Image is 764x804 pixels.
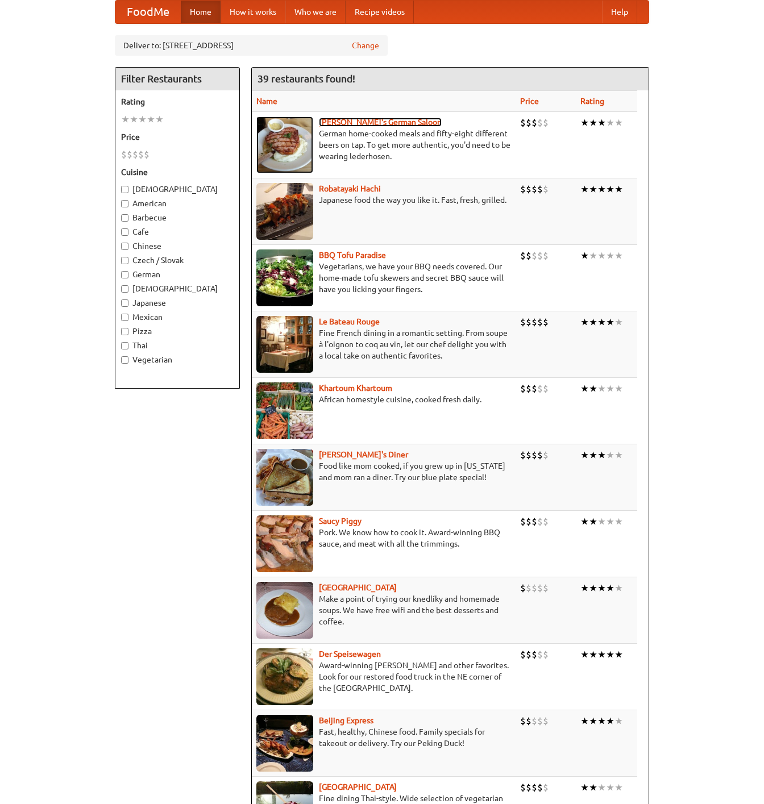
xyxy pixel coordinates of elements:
input: Thai [121,342,128,349]
li: ★ [614,715,623,727]
li: $ [532,116,537,129]
p: German home-cooked meals and fifty-eight different beers on tap. To get more authentic, you'd nee... [256,128,511,162]
input: Pizza [121,328,128,335]
label: Barbecue [121,212,234,223]
li: $ [532,183,537,195]
li: ★ [580,515,589,528]
input: Czech / Slovak [121,257,128,264]
img: saucy.jpg [256,515,313,572]
li: ★ [606,116,614,129]
li: $ [537,648,543,661]
li: ★ [614,249,623,262]
a: Saucy Piggy [319,516,362,526]
a: How it works [221,1,285,23]
li: $ [526,515,532,528]
img: bateaurouge.jpg [256,316,313,373]
img: esthers.jpg [256,116,313,173]
li: $ [543,515,549,528]
li: $ [532,449,537,461]
li: $ [532,316,537,328]
li: $ [532,249,537,262]
b: Beijing Express [319,716,373,725]
p: Award-winning [PERSON_NAME] and other favorites. Look for our restored food truck in the NE corne... [256,660,511,694]
li: ★ [580,582,589,594]
li: ★ [589,382,597,395]
li: $ [526,715,532,727]
label: [DEMOGRAPHIC_DATA] [121,184,234,195]
li: $ [532,582,537,594]
p: African homestyle cuisine, cooked fresh daily. [256,394,511,405]
li: ★ [589,781,597,794]
li: ★ [614,116,623,129]
li: ★ [597,116,606,129]
li: ★ [614,382,623,395]
li: ★ [597,715,606,727]
li: $ [537,116,543,129]
li: ★ [580,648,589,661]
li: ★ [597,515,606,528]
img: tofuparadise.jpg [256,249,313,306]
label: Pizza [121,326,234,337]
li: ★ [597,781,606,794]
li: ★ [138,113,147,126]
p: Vegetarians, we have your BBQ needs covered. Our home-made tofu skewers and secret BBQ sauce will... [256,261,511,295]
li: $ [132,148,138,161]
li: $ [520,382,526,395]
li: $ [526,648,532,661]
a: Rating [580,97,604,106]
li: ★ [580,715,589,727]
li: $ [526,116,532,129]
input: Cafe [121,228,128,236]
a: [GEOGRAPHIC_DATA] [319,782,397,791]
li: $ [526,781,532,794]
a: BBQ Tofu Paradise [319,251,386,260]
li: $ [520,648,526,661]
li: $ [543,249,549,262]
a: [PERSON_NAME]'s Diner [319,450,408,459]
p: Japanese food the way you like it. Fast, fresh, grilled. [256,194,511,206]
p: Food like mom cooked, if you grew up in [US_STATE] and mom ran a diner. Try our blue plate special! [256,460,511,483]
input: Vegetarian [121,356,128,364]
li: ★ [589,449,597,461]
li: ★ [606,515,614,528]
li: $ [532,648,537,661]
li: ★ [580,249,589,262]
li: $ [543,183,549,195]
h5: Price [121,131,234,143]
li: $ [543,648,549,661]
li: $ [520,183,526,195]
label: American [121,198,234,209]
input: Mexican [121,314,128,321]
li: ★ [597,183,606,195]
li: $ [532,715,537,727]
a: Robatayaki Hachi [319,184,381,193]
li: ★ [614,515,623,528]
li: ★ [597,582,606,594]
a: Home [181,1,221,23]
li: ★ [597,382,606,395]
li: $ [121,148,127,161]
li: ★ [614,582,623,594]
li: $ [543,382,549,395]
input: [DEMOGRAPHIC_DATA] [121,186,128,193]
li: ★ [597,249,606,262]
li: $ [526,249,532,262]
li: $ [537,316,543,328]
li: ★ [614,781,623,794]
li: ★ [580,316,589,328]
input: Barbecue [121,214,128,222]
li: $ [537,249,543,262]
li: ★ [614,183,623,195]
img: czechpoint.jpg [256,582,313,639]
li: ★ [589,715,597,727]
label: Japanese [121,297,234,309]
a: Recipe videos [346,1,414,23]
li: $ [537,449,543,461]
li: $ [537,382,543,395]
a: Le Bateau Rouge [319,317,380,326]
label: Vegetarian [121,354,234,365]
li: ★ [147,113,155,126]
